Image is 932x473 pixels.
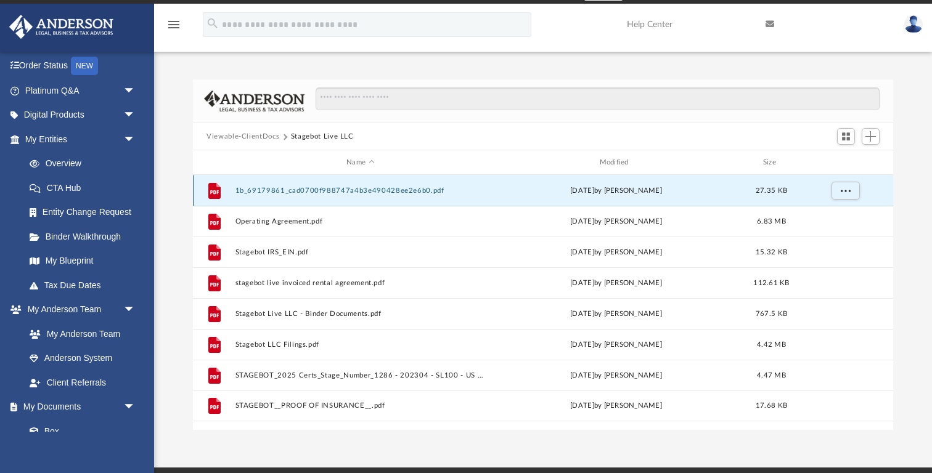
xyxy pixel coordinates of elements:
[756,402,787,409] span: 17.68 KB
[235,217,486,225] button: Operating Agreement.pdf
[757,218,786,225] span: 6.83 MB
[17,419,142,443] a: Box
[491,157,742,168] div: Modified
[9,395,148,419] a: My Documentsarrow_drop_down
[123,103,148,128] span: arrow_drop_down
[9,78,154,103] a: Platinum Q&Aarrow_drop_down
[756,249,787,256] span: 15.32 KB
[17,273,154,297] a: Tax Due Dates
[17,249,148,273] a: My Blueprint
[123,127,148,152] span: arrow_drop_down
[166,23,181,32] a: menu
[832,182,860,200] button: More options
[123,395,148,420] span: arrow_drop_down
[235,279,486,287] button: stagebot live invoiced rental agreement.pdf
[235,310,486,318] button: Stagebot Live LLC - Binder Documents.pdf
[9,297,148,322] a: My Anderson Teamarrow_drop_down
[9,127,154,152] a: My Entitiesarrow_drop_down
[235,248,486,256] button: Stagebot IRS_EIN.pdf
[753,280,789,286] span: 112.61 KB
[206,17,219,30] i: search
[193,175,893,431] div: grid
[801,157,888,168] div: id
[198,157,229,168] div: id
[491,370,742,381] div: [DATE] by [PERSON_NAME]
[756,310,787,317] span: 767.5 KB
[491,247,742,258] div: [DATE] by [PERSON_NAME]
[17,152,154,176] a: Overview
[17,321,142,346] a: My Anderson Team
[17,176,154,200] a: CTA Hub
[316,87,880,111] input: Search files and folders
[206,131,279,142] button: Viewable-ClientDocs
[235,341,486,349] button: Stagebot LLC Filings.pdf
[904,15,923,33] img: User Pic
[71,57,98,75] div: NEW
[17,200,154,225] a: Entity Change Request
[491,400,742,411] div: [DATE] by [PERSON_NAME]
[862,128,880,145] button: Add
[235,371,486,379] button: STAGEBOT_2025 Certs_Stage_Number_1286 - 202304 - SL100 - US P Eng Certificate.pdf
[756,187,787,194] span: 27.35 KB
[235,402,486,410] button: STAGEBOT__PROOF OF INSURANCE__.pdf
[291,131,354,142] button: Stagebot Live LLC
[9,103,154,127] a: Digital Productsarrow_drop_down
[6,15,117,39] img: Anderson Advisors Platinum Portal
[17,346,148,371] a: Anderson System
[491,309,742,320] div: [DATE] by [PERSON_NAME]
[17,224,154,249] a: Binder Walkthrough
[123,297,148,323] span: arrow_drop_down
[757,341,786,348] span: 4.42 MB
[491,185,742,196] div: [DATE] by [PERSON_NAME]
[757,372,786,379] span: 4.47 MB
[17,370,148,395] a: Client Referrals
[235,157,486,168] div: Name
[491,278,742,289] div: [DATE] by [PERSON_NAME]
[166,17,181,32] i: menu
[235,187,486,195] button: 1b_69179861_cad0700f988747a4b3e490428ee2e6b0.pdf
[9,54,154,79] a: Order StatusNEW
[123,78,148,103] span: arrow_drop_down
[491,339,742,350] div: [DATE] by [PERSON_NAME]
[491,216,742,227] div: [DATE] by [PERSON_NAME]
[747,157,796,168] div: Size
[837,128,856,145] button: Switch to Grid View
